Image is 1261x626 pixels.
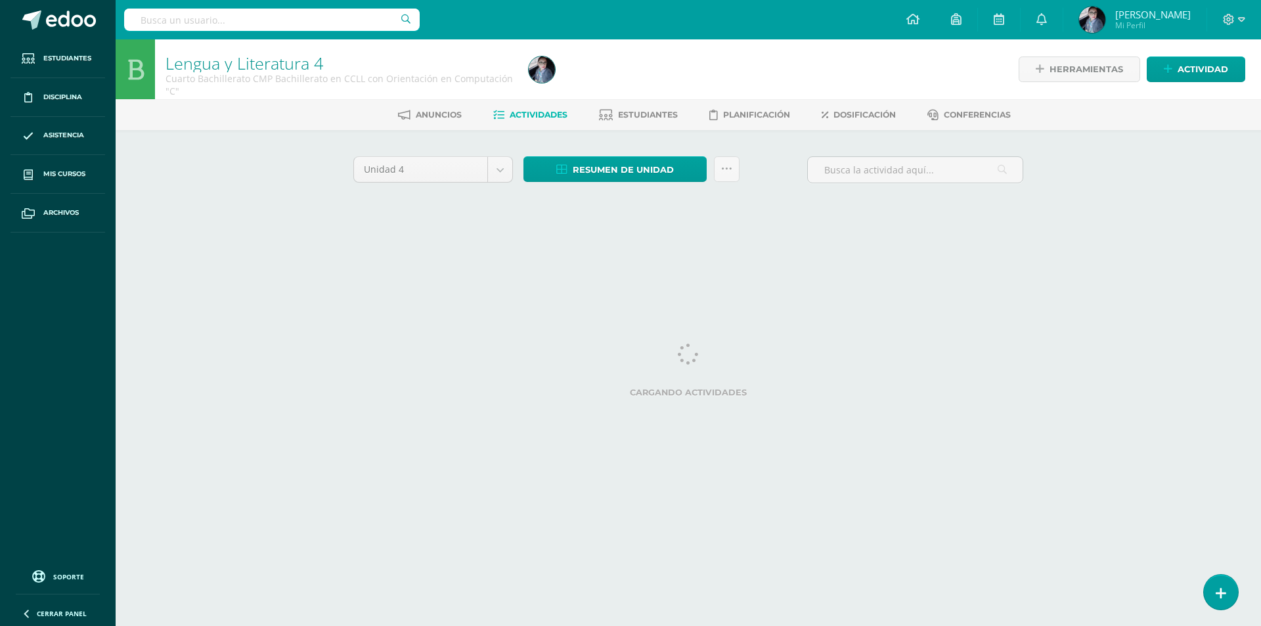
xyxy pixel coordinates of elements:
[11,117,105,156] a: Asistencia
[364,157,477,182] span: Unidad 4
[166,72,513,97] div: Cuarto Bachillerato CMP Bachillerato en CCLL con Orientación en Computación 'C'
[16,567,100,585] a: Soporte
[833,110,896,120] span: Dosificación
[11,39,105,78] a: Estudiantes
[1050,57,1123,81] span: Herramientas
[1019,56,1140,82] a: Herramientas
[11,155,105,194] a: Mis cursos
[529,56,555,83] img: 5a1be2d37ab1bca112ba1500486ab773.png
[398,104,462,125] a: Anuncios
[618,110,678,120] span: Estudiantes
[944,110,1011,120] span: Conferencias
[416,110,462,120] span: Anuncios
[43,169,85,179] span: Mis cursos
[354,157,512,182] a: Unidad 4
[1178,57,1228,81] span: Actividad
[523,156,707,182] a: Resumen de unidad
[573,158,674,182] span: Resumen de unidad
[599,104,678,125] a: Estudiantes
[11,194,105,233] a: Archivos
[37,609,87,618] span: Cerrar panel
[1115,20,1191,31] span: Mi Perfil
[166,52,323,74] a: Lengua y Literatura 4
[43,53,91,64] span: Estudiantes
[53,572,84,581] span: Soporte
[43,92,82,102] span: Disciplina
[43,208,79,218] span: Archivos
[353,388,1023,397] label: Cargando actividades
[11,78,105,117] a: Disciplina
[822,104,896,125] a: Dosificación
[709,104,790,125] a: Planificación
[510,110,567,120] span: Actividades
[1115,8,1191,21] span: [PERSON_NAME]
[808,157,1023,183] input: Busca la actividad aquí...
[493,104,567,125] a: Actividades
[1079,7,1105,33] img: 5a1be2d37ab1bca112ba1500486ab773.png
[1147,56,1245,82] a: Actividad
[124,9,420,31] input: Busca un usuario...
[43,130,84,141] span: Asistencia
[166,54,513,72] h1: Lengua y Literatura 4
[927,104,1011,125] a: Conferencias
[723,110,790,120] span: Planificación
